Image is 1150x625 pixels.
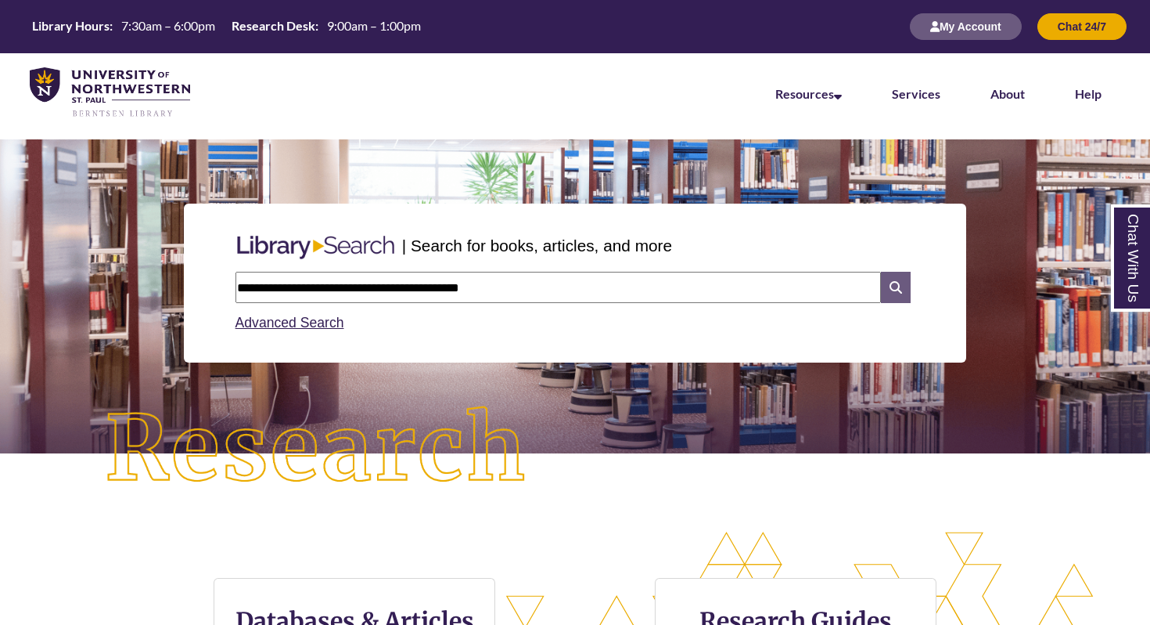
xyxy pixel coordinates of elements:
[229,229,402,266] img: Libary Search
[1075,86,1101,101] a: Help
[910,20,1022,33] a: My Account
[775,86,842,101] a: Resources
[58,359,576,540] img: Research
[121,18,215,33] span: 7:30am – 6:00pm
[881,272,911,303] i: Search
[1037,13,1127,40] button: Chat 24/7
[327,18,421,33] span: 9:00am – 1:00pm
[225,17,321,34] th: Research Desk:
[402,233,672,258] p: | Search for books, articles, and more
[892,86,940,101] a: Services
[1037,20,1127,33] a: Chat 24/7
[26,17,427,36] a: Hours Today
[910,13,1022,40] button: My Account
[26,17,427,34] table: Hours Today
[30,67,190,118] img: UNWSP Library Logo
[990,86,1025,101] a: About
[235,315,344,331] a: Advanced Search
[26,17,115,34] th: Library Hours:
